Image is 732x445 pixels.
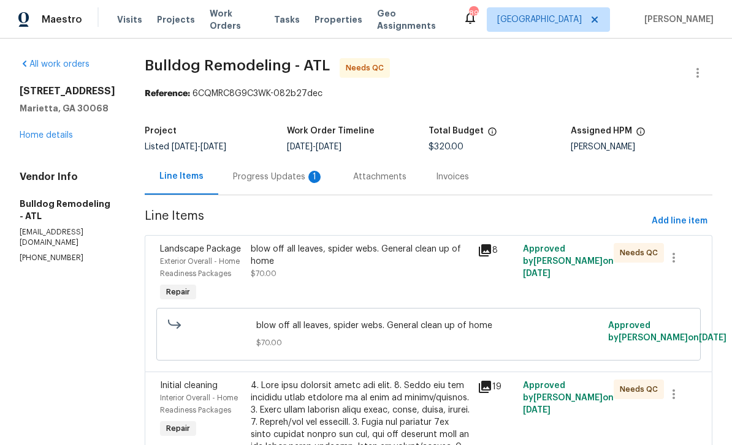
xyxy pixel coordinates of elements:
div: Line Items [159,170,204,182]
div: Progress Updates [233,171,324,183]
span: Work Orders [210,7,259,32]
span: Approved by [PERSON_NAME] on [523,381,614,414]
span: The total cost of line items that have been proposed by Opendoor. This sum includes line items th... [487,127,497,143]
span: Visits [117,13,142,26]
span: Tasks [274,15,300,24]
div: [PERSON_NAME] [571,143,713,151]
span: - [287,143,341,151]
span: [DATE] [699,334,726,342]
span: [DATE] [316,143,341,151]
p: [EMAIL_ADDRESS][DOMAIN_NAME] [20,227,115,248]
span: Properties [315,13,362,26]
span: [PERSON_NAME] [639,13,714,26]
div: 19 [478,380,516,394]
span: - [172,143,226,151]
div: Attachments [353,171,406,183]
span: Repair [161,422,195,435]
p: [PHONE_NUMBER] [20,253,115,263]
span: [GEOGRAPHIC_DATA] [497,13,582,26]
span: [DATE] [287,143,313,151]
button: Add line item [647,210,712,233]
span: The hpm assigned to this work order. [636,127,646,143]
span: Needs QC [620,247,663,259]
h4: Vendor Info [20,171,115,183]
span: Geo Assignments [377,7,448,32]
h2: [STREET_ADDRESS] [20,85,115,97]
span: blow off all leaves, spider webs. General clean up of home [256,320,601,332]
div: 1 [308,171,321,183]
div: blow off all leaves, spider webs. General clean up of home [251,243,470,267]
span: Add line item [652,214,707,229]
span: [DATE] [200,143,226,151]
span: $70.00 [256,337,601,349]
span: Line Items [145,210,647,233]
span: Needs QC [620,383,663,395]
h5: Assigned HPM [571,127,632,135]
span: Landscape Package [160,245,241,253]
span: $320.00 [429,143,463,151]
div: 89 [469,7,478,20]
div: 6CQMRC8G9C3WK-082b27dec [145,88,712,100]
span: $70.00 [251,270,276,277]
div: Invoices [436,171,469,183]
span: Approved by [PERSON_NAME] on [608,321,726,342]
span: Exterior Overall - Home Readiness Packages [160,258,240,277]
span: Repair [161,286,195,298]
span: Bulldog Remodeling - ATL [145,58,330,73]
h5: Work Order Timeline [287,127,375,135]
span: [DATE] [172,143,197,151]
a: Home details [20,131,73,140]
div: 8 [478,243,516,258]
h5: Total Budget [429,127,484,135]
span: Maestro [42,13,82,26]
span: Approved by [PERSON_NAME] on [523,245,614,278]
span: Listed [145,143,226,151]
h5: Project [145,127,177,135]
span: [DATE] [523,406,551,414]
a: All work orders [20,60,90,69]
h5: Marietta, GA 30068 [20,102,115,114]
span: [DATE] [523,269,551,278]
span: Interior Overall - Home Readiness Packages [160,394,238,414]
h5: Bulldog Remodeling - ATL [20,198,115,222]
b: Reference: [145,89,190,98]
span: Needs QC [346,62,389,74]
span: Initial cleaning [160,381,218,390]
span: Projects [157,13,195,26]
